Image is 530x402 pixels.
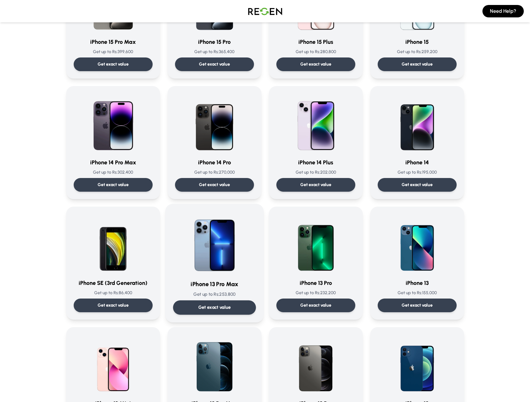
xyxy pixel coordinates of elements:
[198,304,231,311] p: Get exact value
[175,38,254,46] h3: iPhone 15 Pro
[175,158,254,167] h3: iPhone 14 Pro
[183,212,246,274] img: iPhone 13 Pro Max
[83,94,143,153] img: iPhone 14 Pro Max
[387,214,447,274] img: iPhone 13
[276,49,355,55] p: Get up to Rs: 280,800
[378,38,457,46] h3: iPhone 15
[378,290,457,296] p: Get up to Rs: 155,000
[300,302,331,308] p: Get exact value
[387,94,447,153] img: iPhone 14
[98,302,129,308] p: Get exact value
[185,94,244,153] img: iPhone 14 Pro
[300,182,331,188] p: Get exact value
[74,38,153,46] h3: iPhone 15 Pro Max
[74,279,153,287] h3: iPhone SE (3rd Generation)
[74,158,153,167] h3: iPhone 14 Pro Max
[276,290,355,296] p: Get up to Rs: 232,200
[276,279,355,287] h3: iPhone 13 Pro
[286,94,346,153] img: iPhone 14 Plus
[276,158,355,167] h3: iPhone 14 Plus
[286,335,346,394] img: iPhone 12 Pro
[482,5,524,17] button: Need Help?
[276,169,355,176] p: Get up to Rs: 202,000
[173,280,256,289] h3: iPhone 13 Pro Max
[378,49,457,55] p: Get up to Rs: 259,200
[175,49,254,55] p: Get up to Rs: 365,400
[175,169,254,176] p: Get up to Rs: 270,000
[199,61,230,67] p: Get exact value
[300,61,331,67] p: Get exact value
[199,182,230,188] p: Get exact value
[387,335,447,394] img: iPhone 12
[185,335,244,394] img: iPhone 12 Pro Max
[378,158,457,167] h3: iPhone 14
[74,290,153,296] p: Get up to Rs: 86,400
[378,169,457,176] p: Get up to Rs: 195,000
[173,291,256,298] p: Get up to Rs: 253,800
[243,2,287,20] img: Logo
[276,38,355,46] h3: iPhone 15 Plus
[378,279,457,287] h3: iPhone 13
[74,49,153,55] p: Get up to Rs: 399,600
[83,335,143,394] img: iPhone 13 Mini
[83,214,143,274] img: iPhone SE (3rd Generation)
[402,182,433,188] p: Get exact value
[286,214,346,274] img: iPhone 13 Pro
[98,182,129,188] p: Get exact value
[402,302,433,308] p: Get exact value
[98,61,129,67] p: Get exact value
[402,61,433,67] p: Get exact value
[74,169,153,176] p: Get up to Rs: 302,400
